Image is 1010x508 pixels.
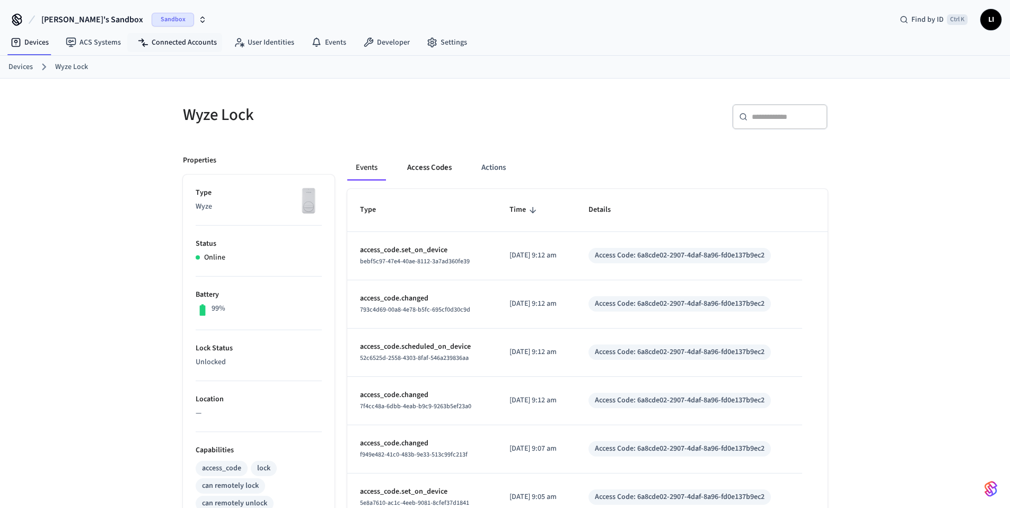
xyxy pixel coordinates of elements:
[57,33,129,52] a: ACS Systems
[981,10,1000,29] span: LI
[196,357,322,368] p: Unlocked
[473,155,514,180] button: Actions
[196,289,322,300] p: Battery
[347,155,386,180] button: Events
[360,202,390,218] span: Type
[980,9,1002,30] button: LI
[360,438,485,449] p: access_code.changed
[225,33,303,52] a: User Identities
[595,298,765,309] div: Access Code: 6a8cde02-2907-4daf-8a96-fd0e137b9ec2
[196,445,322,456] p: Capabilities
[589,202,625,218] span: Details
[360,450,468,459] span: f949e482-41c0-483b-9e33-513c99fc213f
[947,14,968,25] span: Ctrl K
[510,298,563,309] p: [DATE] 9:12 am
[196,408,322,419] p: —
[360,498,469,507] span: 5e8a7610-ac1c-4eeb-9081-8cfef37d1841
[2,33,57,52] a: Devices
[360,293,485,304] p: access_code.changed
[360,257,470,266] span: bebf5c97-47e4-40ae-8112-3a7ad360fe39
[360,245,485,256] p: access_code.set_on_device
[202,463,241,474] div: access_code
[360,390,485,401] p: access_code.changed
[911,14,944,25] span: Find by ID
[202,480,259,492] div: can remotely lock
[257,463,270,474] div: lock
[595,250,765,261] div: Access Code: 6a8cde02-2907-4daf-8a96-fd0e137b9ec2
[8,62,33,73] a: Devices
[595,492,765,503] div: Access Code: 6a8cde02-2907-4daf-8a96-fd0e137b9ec2
[204,252,225,263] p: Online
[891,10,976,29] div: Find by IDCtrl K
[595,347,765,358] div: Access Code: 6a8cde02-2907-4daf-8a96-fd0e137b9ec2
[196,343,322,354] p: Lock Status
[510,395,563,406] p: [DATE] 9:12 am
[360,305,470,314] span: 793c4d69-00a8-4e78-b5fc-695cf0d30c9d
[418,33,476,52] a: Settings
[196,238,322,249] p: Status
[510,443,563,454] p: [DATE] 9:07 am
[212,303,225,314] p: 99%
[41,13,143,26] span: [PERSON_NAME]'s Sandbox
[183,104,499,126] h5: Wyze Lock
[985,480,997,497] img: SeamLogoGradient.69752ec5.svg
[595,395,765,406] div: Access Code: 6a8cde02-2907-4daf-8a96-fd0e137b9ec2
[303,33,355,52] a: Events
[196,394,322,405] p: Location
[399,155,460,180] button: Access Codes
[129,33,225,52] a: Connected Accounts
[360,402,471,411] span: 7f4cc48a-6dbb-4eab-b9c9-9263b5ef23a0
[510,250,563,261] p: [DATE] 9:12 am
[510,347,563,358] p: [DATE] 9:12 am
[183,155,216,166] p: Properties
[510,202,540,218] span: Time
[360,341,485,352] p: access_code.scheduled_on_device
[196,201,322,212] p: Wyze
[360,486,485,497] p: access_code.set_on_device
[355,33,418,52] a: Developer
[295,187,322,214] img: Wyze Lock
[595,443,765,454] div: Access Code: 6a8cde02-2907-4daf-8a96-fd0e137b9ec2
[360,354,469,363] span: 52c6525d-2558-4303-8faf-546a239836aa
[152,13,194,27] span: Sandbox
[347,155,828,180] div: ant example
[510,492,563,503] p: [DATE] 9:05 am
[196,187,322,199] p: Type
[55,62,88,73] a: Wyze Lock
